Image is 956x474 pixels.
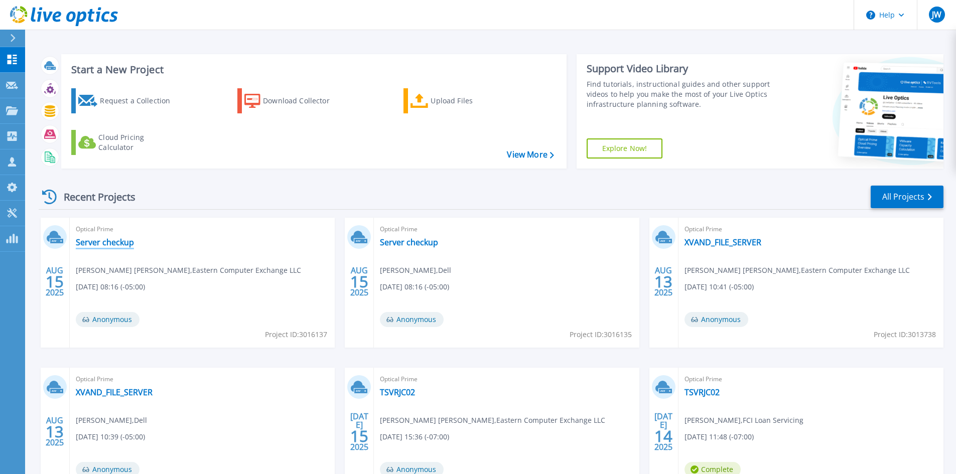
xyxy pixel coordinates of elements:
[685,237,761,247] a: XVAND_FILE_SERVER
[71,88,183,113] a: Request a Collection
[76,387,153,397] a: XVAND_FILE_SERVER
[587,138,663,159] a: Explore Now!
[874,329,936,340] span: Project ID: 3013738
[871,186,943,208] a: All Projects
[380,387,415,397] a: TSVRJC02
[76,374,329,385] span: Optical Prime
[350,432,368,440] span: 15
[46,277,64,286] span: 15
[685,265,910,276] span: [PERSON_NAME] [PERSON_NAME] , Eastern Computer Exchange LLC
[685,387,720,397] a: TSVRJC02
[654,277,672,286] span: 13
[98,132,179,152] div: Cloud Pricing Calculator
[237,88,349,113] a: Download Collector
[587,62,774,75] div: Support Video Library
[380,281,449,292] span: [DATE] 08:16 (-05:00)
[263,91,343,111] div: Download Collector
[685,224,937,235] span: Optical Prime
[380,431,449,442] span: [DATE] 15:36 (-07:00)
[350,413,369,450] div: [DATE] 2025
[685,374,937,385] span: Optical Prime
[570,329,632,340] span: Project ID: 3016135
[380,265,451,276] span: [PERSON_NAME] , Dell
[685,431,754,442] span: [DATE] 11:48 (-07:00)
[932,11,941,19] span: JW
[46,427,64,436] span: 13
[76,431,145,442] span: [DATE] 10:39 (-05:00)
[380,224,633,235] span: Optical Prime
[45,413,64,450] div: AUG 2025
[380,312,444,327] span: Anonymous
[39,185,149,209] div: Recent Projects
[350,277,368,286] span: 15
[431,91,511,111] div: Upload Files
[380,237,438,247] a: Server checkup
[76,415,147,426] span: [PERSON_NAME] , Dell
[587,79,774,109] div: Find tutorials, instructional guides and other support videos to help you make the most of your L...
[507,150,554,160] a: View More
[654,432,672,440] span: 14
[685,415,803,426] span: [PERSON_NAME] , FCI Loan Servicing
[265,329,327,340] span: Project ID: 3016137
[380,415,605,426] span: [PERSON_NAME] [PERSON_NAME] , Eastern Computer Exchange LLC
[685,312,748,327] span: Anonymous
[45,263,64,300] div: AUG 2025
[76,281,145,292] span: [DATE] 08:16 (-05:00)
[76,265,301,276] span: [PERSON_NAME] [PERSON_NAME] , Eastern Computer Exchange LLC
[350,263,369,300] div: AUG 2025
[685,281,754,292] span: [DATE] 10:41 (-05:00)
[76,312,140,327] span: Anonymous
[76,237,134,247] a: Server checkup
[71,130,183,155] a: Cloud Pricing Calculator
[76,224,329,235] span: Optical Prime
[654,263,673,300] div: AUG 2025
[654,413,673,450] div: [DATE] 2025
[380,374,633,385] span: Optical Prime
[403,88,515,113] a: Upload Files
[71,64,554,75] h3: Start a New Project
[100,91,180,111] div: Request a Collection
